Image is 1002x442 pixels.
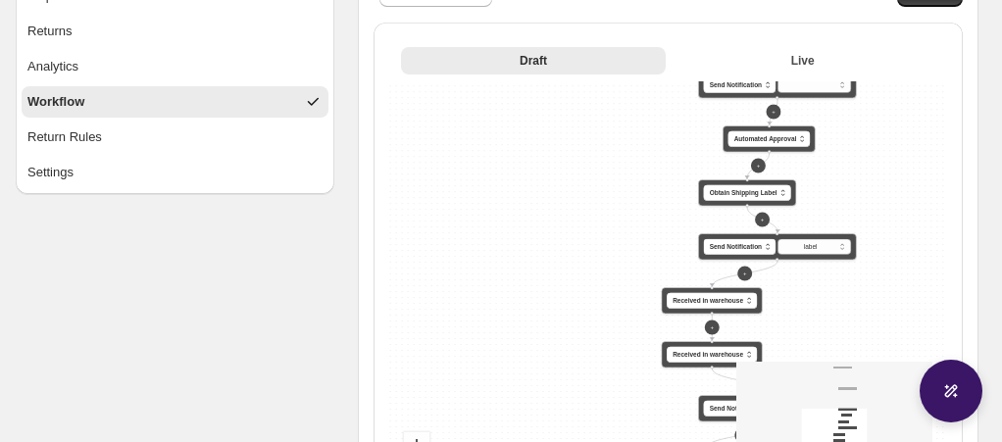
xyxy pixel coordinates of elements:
button: Live version [670,47,935,74]
span: Returns [27,22,73,41]
button: Draft version [401,47,667,74]
button: + [704,320,719,335]
button: Returns [22,16,328,47]
div: Obtain Shipping Label [698,179,796,206]
button: Obtain Shipping Label [703,185,790,201]
span: Analytics [27,57,78,76]
span: Draft [520,53,547,69]
span: Send Notification [709,242,761,252]
g: Edge from e12631c3-e6c2-4cbb-8dd2-73409d15bba4 to ef3e18d2-42eb-4d2c-847f-c3fa54b643ef [770,99,777,124]
button: Send Notification [703,401,775,417]
g: Edge from ef3e18d2-42eb-4d2c-847f-c3fa54b643ef to 2e1b1e02-8c34-4118-9e74-d873fc29ea84 [747,153,770,178]
button: Workflow [22,86,328,118]
g: Edge from ee4293f9-f130-4cee-9014-a581b3998e10 to 288c1f10-e4bf-417c-ae34-a3dc860363c3 [712,261,777,286]
button: Automated Approval [727,131,810,147]
button: Return Rules [22,122,328,153]
span: Automated Approval [733,134,796,144]
div: Send Notification [698,395,856,421]
span: Received in warehouse [673,296,743,306]
span: Live [791,53,815,69]
g: Edge from a8fbbcf3-990d-45b4-931d-a1db20474b2a to 1335c7e9-400a-4982-ad64-7aebd1e1f7f4 [712,368,777,394]
button: Received in warehouse [667,347,757,363]
span: Return Rules [27,127,102,147]
span: Send Notification [709,404,761,414]
span: Obtain Shipping Label [709,188,777,198]
button: + [737,267,752,281]
div: Received in warehouse [661,287,762,314]
span: Workflow [27,92,84,112]
span: Settings [27,163,74,182]
span: Received in warehouse [673,350,743,360]
button: + [766,105,780,120]
span: Send Notification [709,80,761,90]
button: + [755,213,770,227]
div: Send Notification [698,233,856,260]
div: Send Notification [698,72,856,98]
button: Settings [22,157,328,188]
div: Received in warehouse [661,341,762,368]
div: Automated Approval [723,125,816,152]
button: + [751,159,766,173]
button: Send Notification [703,239,775,255]
g: Edge from 2e1b1e02-8c34-4118-9e74-d873fc29ea84 to ee4293f9-f130-4cee-9014-a581b3998e10 [747,207,777,232]
button: Analytics [22,51,328,82]
button: Received in warehouse [667,293,757,309]
button: Send Notification [703,77,775,93]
